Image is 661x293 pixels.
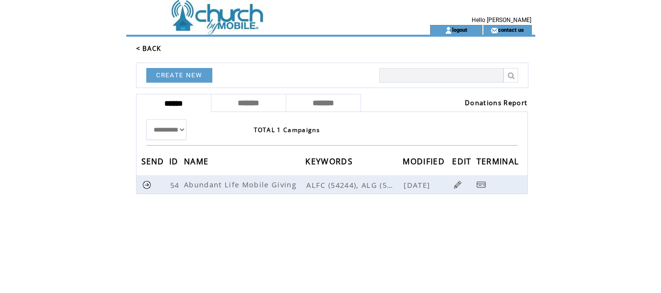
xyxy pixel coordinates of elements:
[184,180,299,189] span: Abundant Life Mobile Giving
[141,154,167,172] span: SEND
[306,180,402,190] span: ALFC (54244), ALG (54244)
[477,154,522,172] span: TERMINAL
[452,154,474,172] span: EDIT
[403,154,447,172] span: MODIFIED
[498,26,524,33] a: contact us
[404,180,433,190] span: [DATE]
[465,98,527,107] a: Donations Report
[305,154,355,172] span: KEYWORDS
[472,17,531,23] span: Hello [PERSON_NAME]
[403,158,447,164] a: MODIFIED
[184,154,211,172] span: NAME
[136,44,161,53] a: < BACK
[146,68,212,83] a: CREATE NEW
[254,126,320,134] span: TOTAL 1 Campaigns
[445,26,452,34] img: account_icon.gif
[170,180,182,190] span: 54
[452,26,467,33] a: logout
[184,158,211,164] a: NAME
[169,158,181,164] a: ID
[169,154,181,172] span: ID
[305,158,355,164] a: KEYWORDS
[491,26,498,34] img: contact_us_icon.gif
